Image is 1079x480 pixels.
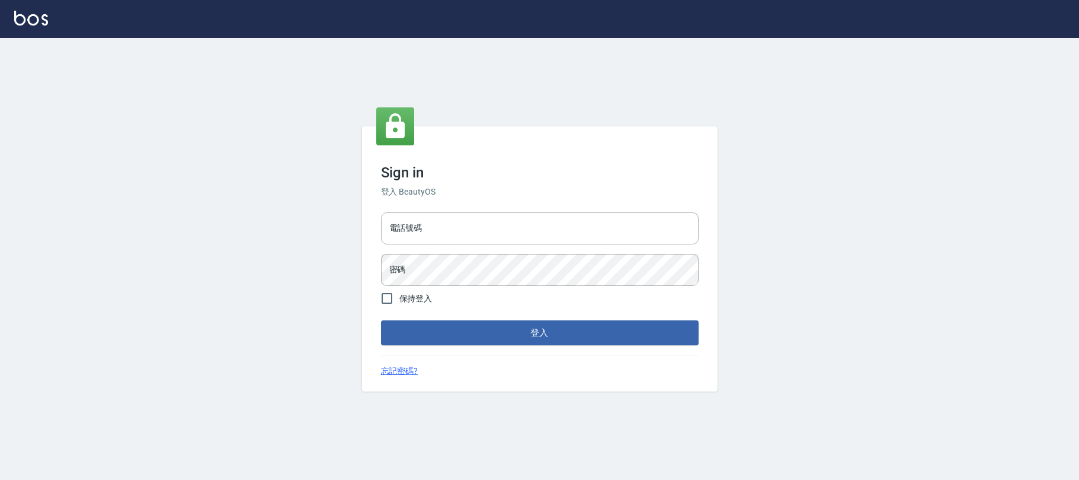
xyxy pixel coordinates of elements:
[381,365,418,377] a: 忘記密碼?
[381,164,699,181] h3: Sign in
[381,186,699,198] h6: 登入 BeautyOS
[399,293,433,305] span: 保持登入
[14,11,48,26] img: Logo
[381,320,699,345] button: 登入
